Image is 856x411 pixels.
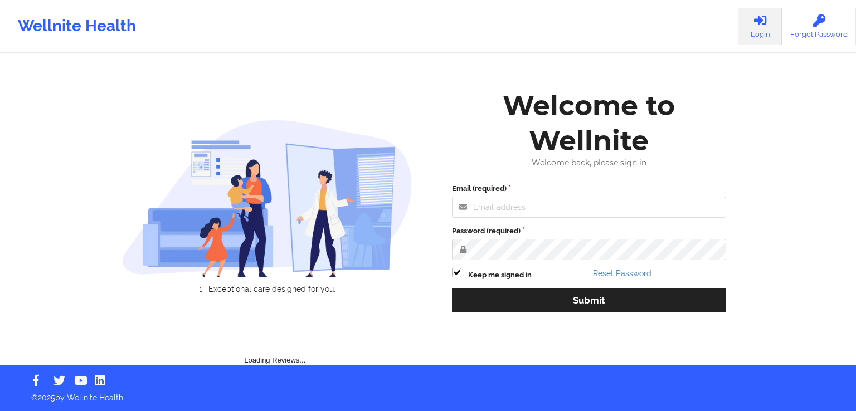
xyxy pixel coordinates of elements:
[452,226,726,237] label: Password (required)
[122,119,413,277] img: wellnite-auth-hero_200.c722682e.png
[468,270,532,281] label: Keep me signed in
[132,285,412,293] li: Exceptional care designed for you.
[452,183,726,194] label: Email (required)
[444,158,734,168] div: Welcome back, please sign in
[782,8,856,45] a: Forgot Password
[452,197,726,218] input: Email address
[738,8,782,45] a: Login
[23,384,833,403] p: © 2025 by Wellnite Health
[452,288,726,312] button: Submit
[593,269,651,278] a: Reset Password
[122,312,429,366] div: Loading Reviews...
[444,88,734,158] div: Welcome to Wellnite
